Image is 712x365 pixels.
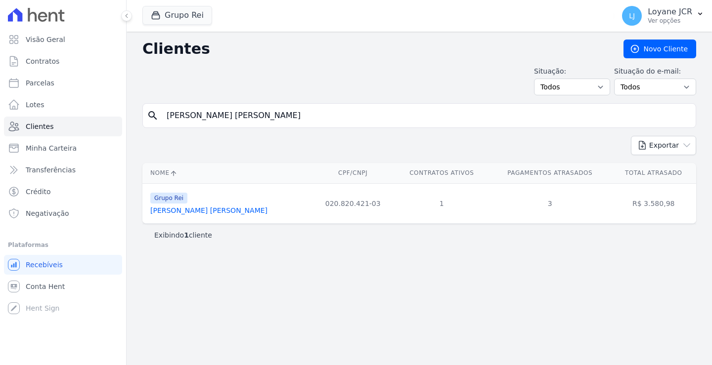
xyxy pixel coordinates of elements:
a: Negativação [4,203,122,223]
a: [PERSON_NAME] [PERSON_NAME] [150,206,267,214]
th: Nome [142,163,311,183]
a: Conta Hent [4,277,122,296]
label: Situação: [534,66,610,77]
span: LJ [629,12,635,19]
a: Clientes [4,117,122,136]
th: CPF/CNPJ [311,163,395,183]
td: 3 [489,183,611,223]
a: Crédito [4,182,122,202]
p: Exibindo cliente [154,230,212,240]
p: Ver opções [648,17,692,25]
h2: Clientes [142,40,608,58]
a: Lotes [4,95,122,115]
td: R$ 3.580,98 [611,183,696,223]
button: Exportar [631,136,696,155]
span: Visão Geral [26,35,65,44]
span: Negativação [26,208,69,218]
a: Novo Cliente [623,40,696,58]
td: 020.820.421-03 [311,183,395,223]
a: Visão Geral [4,30,122,49]
button: LJ Loyane JCR Ver opções [614,2,712,30]
i: search [147,110,159,122]
label: Situação do e-mail: [614,66,696,77]
div: Plataformas [8,239,118,251]
span: Conta Hent [26,282,65,291]
a: Recebíveis [4,255,122,275]
span: Grupo Rei [150,193,187,203]
p: Loyane JCR [648,7,692,17]
span: Minha Carteira [26,143,77,153]
a: Transferências [4,160,122,180]
a: Contratos [4,51,122,71]
span: Clientes [26,122,53,131]
th: Pagamentos Atrasados [489,163,611,183]
span: Crédito [26,187,51,197]
th: Total Atrasado [611,163,696,183]
th: Contratos Ativos [394,163,489,183]
td: 1 [394,183,489,223]
input: Buscar por nome, CPF ou e-mail [161,106,692,125]
span: Recebíveis [26,260,63,270]
a: Minha Carteira [4,138,122,158]
span: Contratos [26,56,59,66]
span: Parcelas [26,78,54,88]
span: Lotes [26,100,44,110]
span: Transferências [26,165,76,175]
button: Grupo Rei [142,6,212,25]
a: Parcelas [4,73,122,93]
b: 1 [184,231,189,239]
